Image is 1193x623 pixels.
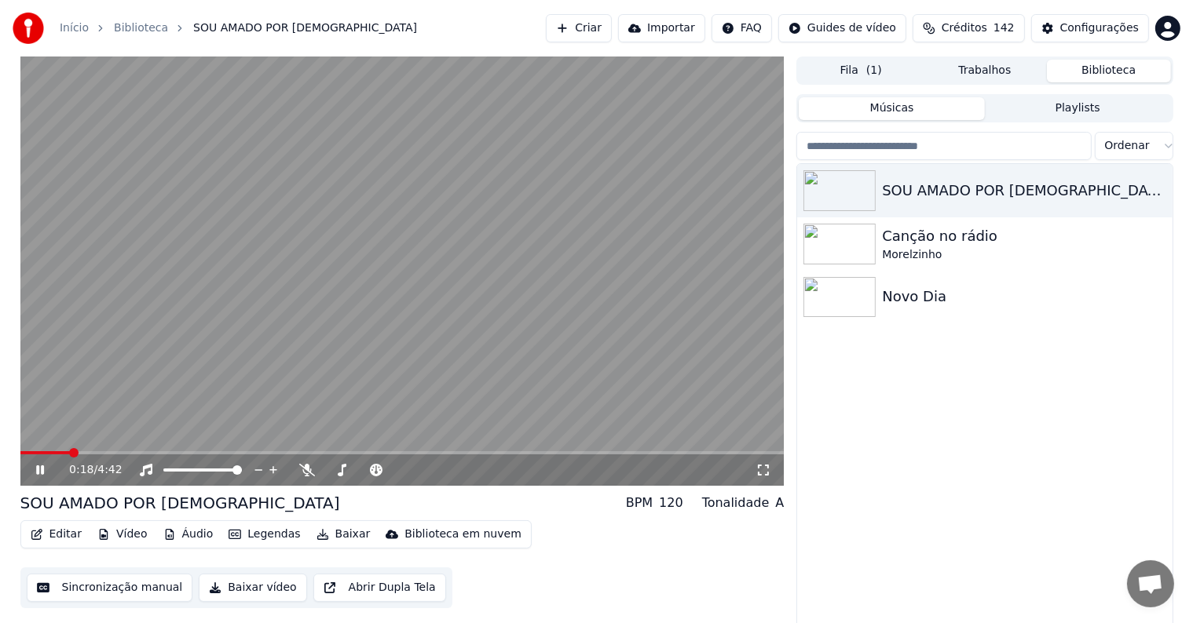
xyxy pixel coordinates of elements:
[546,14,612,42] button: Criar
[97,462,122,478] span: 4:42
[114,20,168,36] a: Biblioteca
[913,14,1025,42] button: Créditos142
[799,97,985,120] button: Músicas
[60,20,417,36] nav: breadcrumb
[882,286,1166,308] div: Novo Dia
[923,60,1047,82] button: Trabalhos
[702,494,770,512] div: Tonalidade
[1105,138,1150,154] span: Ordenar
[882,180,1166,202] div: SOU AMADO POR [DEMOGRAPHIC_DATA]
[882,225,1166,247] div: Canção no rádio
[313,574,446,602] button: Abrir Dupla Tela
[626,494,653,512] div: BPM
[60,20,89,36] a: Início
[193,20,417,36] span: SOU AMADO POR [DEMOGRAPHIC_DATA]
[1047,60,1171,82] button: Biblioteca
[882,247,1166,263] div: Morelzinho
[69,462,107,478] div: /
[157,523,220,545] button: Áudio
[985,97,1171,120] button: Playlists
[866,63,882,78] span: ( 1 )
[1127,560,1174,607] a: Bate-papo aberto
[618,14,705,42] button: Importar
[404,526,521,542] div: Biblioteca em nuvem
[1031,14,1149,42] button: Configurações
[942,20,987,36] span: Créditos
[199,574,306,602] button: Baixar vídeo
[1060,20,1139,36] div: Configurações
[659,494,683,512] div: 120
[24,523,88,545] button: Editar
[20,492,340,514] div: SOU AMADO POR [DEMOGRAPHIC_DATA]
[778,14,906,42] button: Guides de vídeo
[27,574,193,602] button: Sincronização manual
[799,60,923,82] button: Fila
[91,523,154,545] button: Vídeo
[13,13,44,44] img: youka
[310,523,377,545] button: Baixar
[712,14,772,42] button: FAQ
[994,20,1015,36] span: 142
[775,494,784,512] div: A
[222,523,306,545] button: Legendas
[69,462,93,478] span: 0:18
